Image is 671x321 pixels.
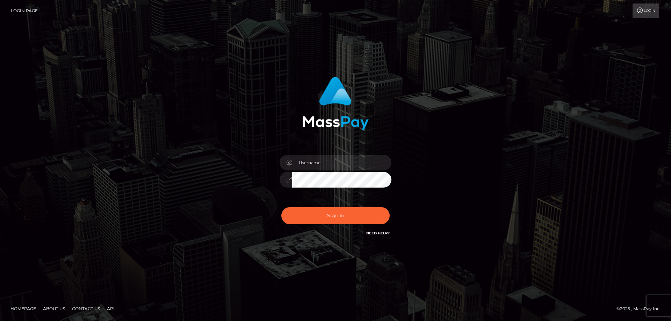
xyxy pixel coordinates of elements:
a: Login [633,3,659,18]
a: Login Page [11,3,38,18]
div: © 2025 , MassPay Inc. [616,305,666,313]
a: Contact Us [69,303,103,314]
a: About Us [40,303,68,314]
a: Need Help? [366,231,390,235]
img: MassPay Login [302,77,369,130]
button: Sign in [281,207,390,224]
input: Username... [292,155,391,170]
a: API [104,303,117,314]
a: Homepage [8,303,39,314]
